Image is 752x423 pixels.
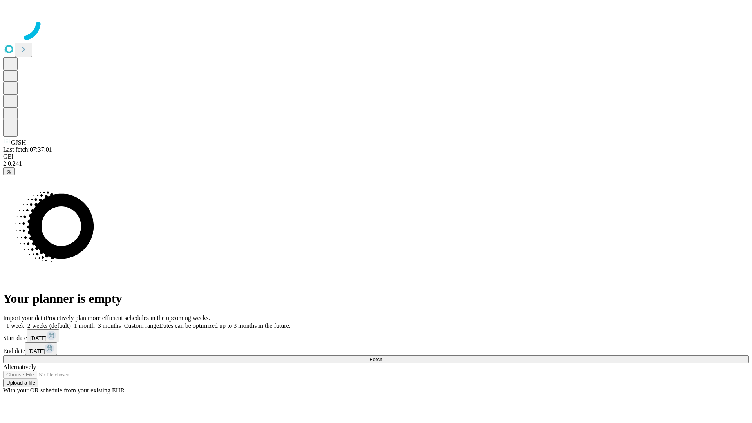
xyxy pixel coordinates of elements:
[28,348,45,354] span: [DATE]
[27,329,59,342] button: [DATE]
[3,153,749,160] div: GEI
[369,356,382,362] span: Fetch
[6,322,24,329] span: 1 week
[25,342,57,355] button: [DATE]
[98,322,121,329] span: 3 months
[3,342,749,355] div: End date
[3,146,52,153] span: Last fetch: 07:37:01
[3,315,45,321] span: Import your data
[3,363,36,370] span: Alternatively
[27,322,71,329] span: 2 weeks (default)
[3,291,749,306] h1: Your planner is empty
[3,329,749,342] div: Start date
[45,315,210,321] span: Proactively plan more efficient schedules in the upcoming weeks.
[124,322,159,329] span: Custom range
[3,167,15,175] button: @
[3,387,125,394] span: With your OR schedule from your existing EHR
[3,355,749,363] button: Fetch
[11,139,26,146] span: GJSH
[159,322,290,329] span: Dates can be optimized up to 3 months in the future.
[6,168,12,174] span: @
[3,160,749,167] div: 2.0.241
[74,322,95,329] span: 1 month
[3,379,38,387] button: Upload a file
[30,335,47,341] span: [DATE]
